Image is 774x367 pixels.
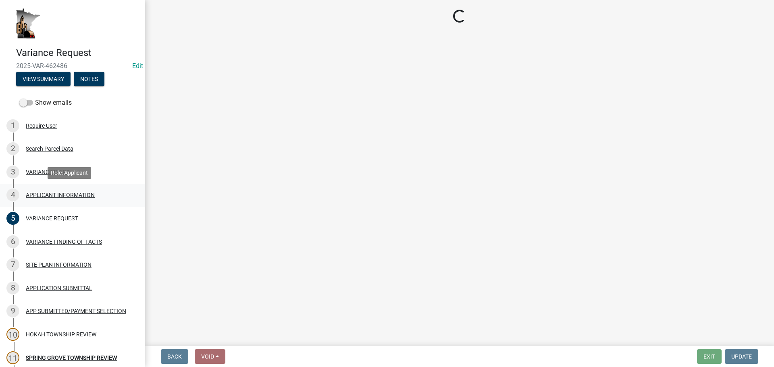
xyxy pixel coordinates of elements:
div: 2 [6,142,19,155]
div: APPLICATION SUBMITTAL [26,285,92,291]
div: Search Parcel Data [26,146,73,151]
div: 8 [6,282,19,294]
div: VARIANCE FINDING OF FACTS [26,239,102,245]
wm-modal-confirm: Edit Application Number [132,62,143,70]
button: View Summary [16,72,71,86]
div: 7 [6,258,19,271]
button: Notes [74,72,104,86]
div: Role: Applicant [48,167,91,179]
span: Update [731,353,752,360]
label: Show emails [19,98,72,108]
wm-modal-confirm: Notes [74,76,104,83]
wm-modal-confirm: Summary [16,76,71,83]
div: VARIANCE REQUEST [26,216,78,221]
div: Require User [26,123,57,129]
button: Back [161,349,188,364]
button: Exit [697,349,722,364]
img: Houston County, Minnesota [16,8,40,39]
div: 1 [6,119,19,132]
div: APP SUBMITTED/PAYMENT SELECTION [26,308,126,314]
button: Void [195,349,225,364]
div: APPLICANT INFORMATION [26,192,95,198]
button: Update [725,349,758,364]
div: 10 [6,328,19,341]
div: 9 [6,305,19,317]
div: 4 [6,189,19,201]
span: 2025-VAR-462486 [16,62,129,70]
span: Void [201,353,214,360]
span: Back [167,353,182,360]
div: HOKAH TOWNSHIP REVIEW [26,332,96,337]
div: VARIANCE INTRO [26,169,70,175]
div: SITE PLAN INFORMATION [26,262,92,267]
a: Edit [132,62,143,70]
div: 11 [6,351,19,364]
h4: Variance Request [16,47,139,59]
div: 3 [6,166,19,178]
div: SPRING GROVE TOWNSHIP REVIEW [26,355,117,361]
div: 6 [6,235,19,248]
div: 5 [6,212,19,225]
